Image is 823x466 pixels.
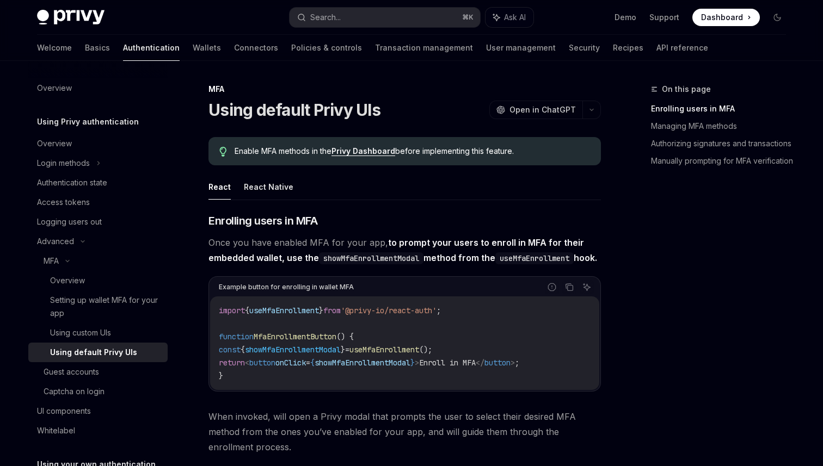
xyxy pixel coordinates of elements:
[291,35,362,61] a: Policies & controls
[545,280,559,294] button: Report incorrect code
[28,323,168,343] a: Using custom UIs
[310,358,315,368] span: {
[249,358,275,368] span: button
[28,173,168,192] a: Authentication state
[208,237,597,263] strong: to prompt your users to enroll in MFA for their embedded wallet, use the method from the hook.
[50,346,137,359] div: Using default Privy UIs
[509,104,576,115] span: Open in ChatGPT
[515,358,519,368] span: ;
[219,371,223,381] span: }
[249,306,319,315] span: useMfaEnrollment
[615,12,636,23] a: Demo
[219,358,245,368] span: return
[275,358,306,368] span: onClick
[37,115,139,128] h5: Using Privy authentication
[28,382,168,401] a: Captcha on login
[419,345,432,355] span: ();
[44,385,105,398] div: Captcha on login
[37,235,74,248] div: Advanced
[37,196,90,209] div: Access tokens
[345,345,349,355] span: =
[476,358,484,368] span: </
[28,271,168,290] a: Overview
[37,10,105,25] img: dark logo
[123,35,180,61] a: Authentication
[769,9,786,26] button: Toggle dark mode
[37,35,72,61] a: Welcome
[208,84,601,95] div: MFA
[44,254,59,268] div: MFA
[50,274,85,287] div: Overview
[341,345,345,355] span: }
[331,146,395,156] a: Privy Dashboard
[649,12,679,23] a: Support
[323,306,341,315] span: from
[241,345,245,355] span: {
[28,343,168,362] a: Using default Privy UIs
[484,358,511,368] span: button
[85,35,110,61] a: Basics
[245,306,249,315] span: {
[208,409,601,455] span: When invoked, will open a Privy modal that prompts the user to select their desired MFA method fr...
[254,332,336,341] span: MfaEnrollmentButton
[28,192,168,212] a: Access tokens
[193,35,221,61] a: Wallets
[37,137,72,150] div: Overview
[290,8,480,27] button: Search...⌘K
[28,212,168,232] a: Logging users out
[569,35,600,61] a: Security
[28,401,168,421] a: UI components
[28,421,168,440] a: Whitelabel
[651,117,795,135] a: Managing MFA methods
[315,358,410,368] span: showMfaEnrollmentModal
[319,306,323,315] span: }
[219,332,254,341] span: function
[219,345,241,355] span: const
[28,362,168,382] a: Guest accounts
[419,358,476,368] span: Enroll in MFA
[511,358,515,368] span: >
[306,358,310,368] span: =
[336,332,354,341] span: () {
[244,174,293,200] button: React Native
[662,83,711,96] span: On this page
[208,235,601,265] span: Once you have enabled MFA for your app,
[37,82,72,95] div: Overview
[580,280,594,294] button: Ask AI
[486,35,556,61] a: User management
[28,290,168,323] a: Setting up wallet MFA for your app
[208,174,231,200] button: React
[495,252,574,264] code: useMfaEnrollment
[219,147,227,157] svg: Tip
[208,100,380,120] h1: Using default Privy UIs
[489,101,582,119] button: Open in ChatGPT
[651,100,795,117] a: Enrolling users in MFA
[375,35,473,61] a: Transaction management
[613,35,643,61] a: Recipes
[310,11,341,24] div: Search...
[701,12,743,23] span: Dashboard
[37,176,107,189] div: Authentication state
[235,146,590,157] span: Enable MFA methods in the before implementing this feature.
[37,215,102,228] div: Logging users out
[462,13,474,22] span: ⌘ K
[415,358,419,368] span: >
[50,326,111,339] div: Using custom UIs
[37,424,75,437] div: Whitelabel
[692,9,760,26] a: Dashboard
[349,345,419,355] span: useMfaEnrollment
[208,213,317,228] span: Enrolling users in MFA
[245,345,341,355] span: showMfaEnrollmentModal
[234,35,278,61] a: Connectors
[245,358,249,368] span: <
[341,306,437,315] span: '@privy-io/react-auth'
[504,12,526,23] span: Ask AI
[651,135,795,152] a: Authorizing signatures and transactions
[437,306,441,315] span: ;
[651,152,795,170] a: Manually prompting for MFA verification
[28,134,168,153] a: Overview
[50,294,161,320] div: Setting up wallet MFA for your app
[410,358,415,368] span: }
[219,306,245,315] span: import
[28,78,168,98] a: Overview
